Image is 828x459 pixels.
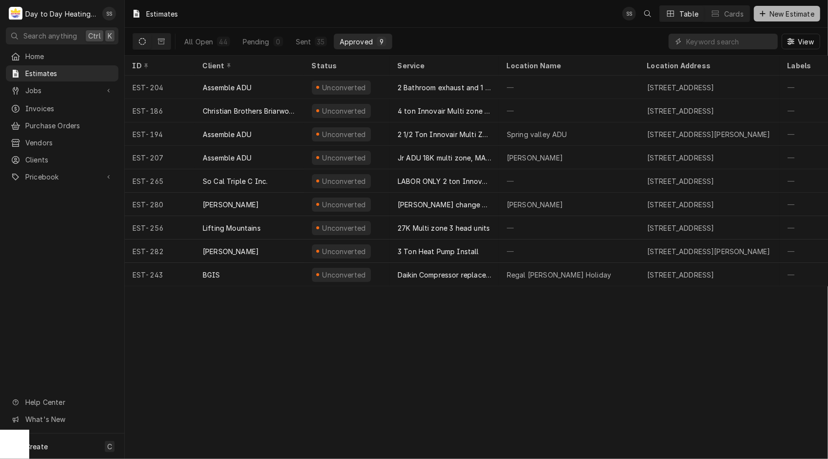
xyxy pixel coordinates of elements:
[398,129,491,140] div: 2 1/2 Ton Innovair Multi Zone, Exhaust duct work
[398,270,491,280] div: Daikin Compressor replacement
[321,129,367,140] div: Unconverted
[25,414,113,424] span: What's New
[125,146,195,169] div: EST-207
[647,106,714,116] div: [STREET_ADDRESS]
[647,246,770,257] div: [STREET_ADDRESS][PERSON_NAME]
[796,37,816,47] span: View
[125,263,195,286] div: EST-243
[25,120,114,131] span: Purchase Orders
[219,37,228,47] div: 44
[398,153,491,163] div: Jr ADU 18K multi zone, MAIN ADU 24K multi zone
[6,65,118,81] a: Estimates
[507,153,563,163] div: [PERSON_NAME]
[203,153,251,163] div: Assemble ADU
[107,441,112,452] span: C
[647,176,714,186] div: [STREET_ADDRESS]
[317,37,325,47] div: 35
[125,193,195,216] div: EST-280
[102,7,116,20] div: Shaun Smith's Avatar
[782,34,820,49] button: View
[499,216,639,239] div: —
[296,37,311,47] div: Sent
[321,106,367,116] div: Unconverted
[6,48,118,64] a: Home
[6,411,118,427] a: Go to What's New
[25,172,99,182] span: Pricebook
[398,82,491,93] div: 2 Bathroom exhaust and 1 supply Can/register
[25,51,114,61] span: Home
[275,37,281,47] div: 0
[507,60,630,71] div: Location Name
[203,82,251,93] div: Assemble ADU
[622,7,636,20] div: SS
[398,60,489,71] div: Service
[321,82,367,93] div: Unconverted
[507,270,611,280] div: Regal [PERSON_NAME] Holiday
[125,239,195,263] div: EST-282
[647,200,714,210] div: [STREET_ADDRESS]
[312,60,380,71] div: Status
[133,60,185,71] div: ID
[25,85,99,96] span: Jobs
[203,106,296,116] div: Christian Brothers Briarwood
[25,103,114,114] span: Invoices
[640,6,655,21] button: Open search
[25,155,114,165] span: Clients
[88,31,101,41] span: Ctrl
[647,129,770,140] div: [STREET_ADDRESS][PERSON_NAME]
[647,153,714,163] div: [STREET_ADDRESS]
[679,9,698,19] div: Table
[398,246,479,257] div: 3 Ton Heat Pump Install
[184,37,213,47] div: All Open
[321,153,367,163] div: Unconverted
[25,138,114,148] span: Vendors
[23,31,77,41] span: Search anything
[9,7,22,20] div: D
[507,200,563,210] div: [PERSON_NAME]
[647,223,714,233] div: [STREET_ADDRESS]
[321,176,367,186] div: Unconverted
[379,37,385,47] div: 9
[125,99,195,122] div: EST-186
[647,270,714,280] div: [STREET_ADDRESS]
[499,99,639,122] div: —
[25,442,48,451] span: Create
[647,82,714,93] div: [STREET_ADDRESS]
[6,82,118,99] a: Go to Jobs
[102,7,116,20] div: SS
[125,169,195,193] div: EST-265
[25,68,114,79] span: Estimates
[6,100,118,117] a: Invoices
[25,397,113,407] span: Help Center
[499,239,639,263] div: —
[6,169,118,185] a: Go to Pricebook
[398,176,491,186] div: LABOR ONLY 2 ton Innovair full cut in system
[321,200,367,210] div: Unconverted
[203,246,259,257] div: [PERSON_NAME]
[340,37,373,47] div: Approved
[686,34,773,49] input: Keyword search
[398,223,490,233] div: 27K Multi zone 3 head units
[203,270,220,280] div: BGIS
[203,200,259,210] div: [PERSON_NAME]
[125,216,195,239] div: EST-256
[768,9,816,19] span: New Estimate
[203,60,294,71] div: Client
[203,129,251,140] div: Assemble ADU
[499,169,639,193] div: —
[507,129,567,140] div: Spring valley ADU
[724,9,744,19] div: Cards
[622,7,636,20] div: Shaun Smith's Avatar
[398,106,491,116] div: 4 ton Innovair Multi zone system
[25,9,97,19] div: Day to Day Heating and Cooling
[6,135,118,151] a: Vendors
[6,27,118,44] button: Search anythingCtrlK
[321,270,367,280] div: Unconverted
[9,7,22,20] div: Day to Day Heating and Cooling's Avatar
[203,223,261,233] div: Lifting Mountains
[321,246,367,257] div: Unconverted
[754,6,820,21] button: New Estimate
[125,122,195,146] div: EST-194
[6,118,118,134] a: Purchase Orders
[243,37,270,47] div: Pending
